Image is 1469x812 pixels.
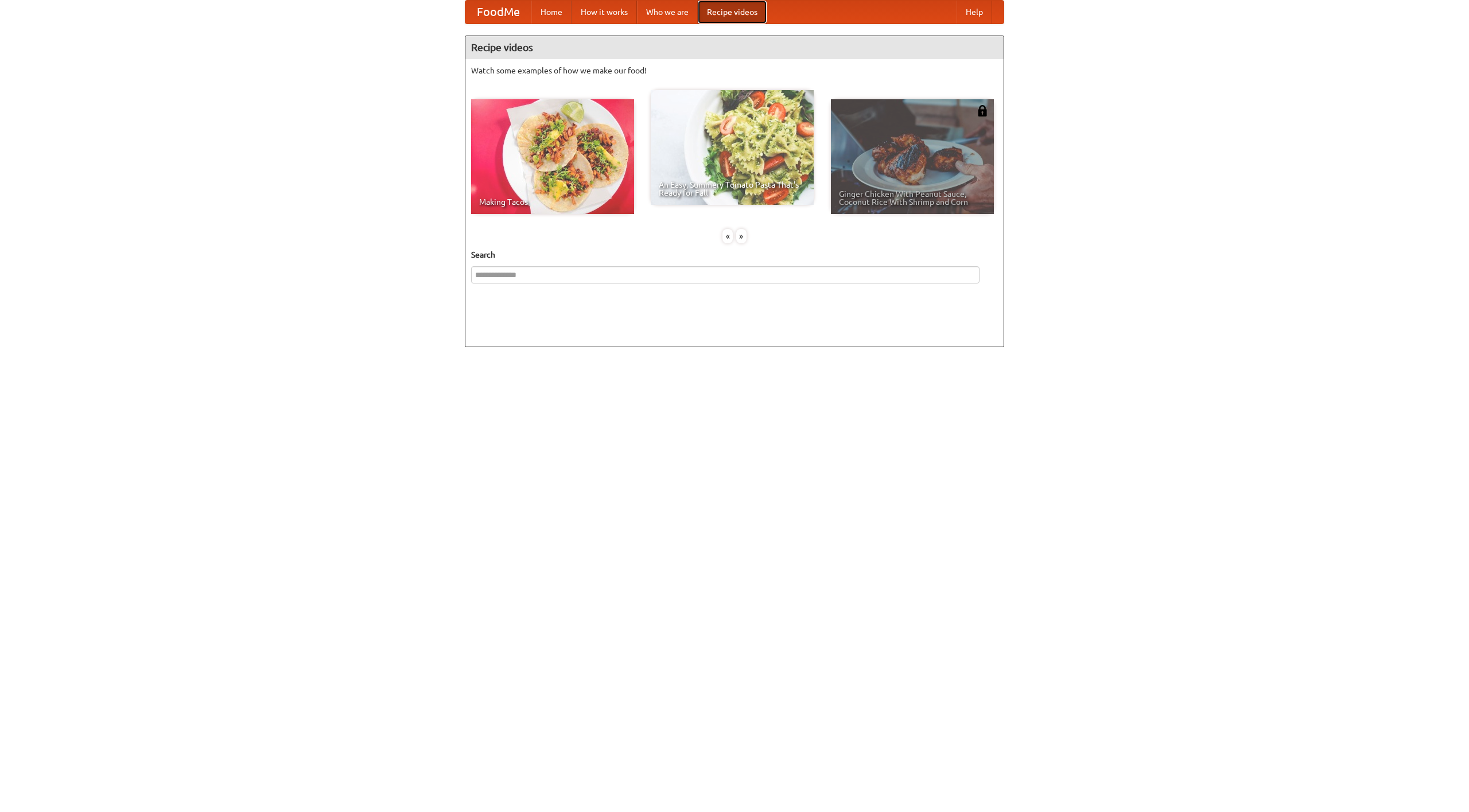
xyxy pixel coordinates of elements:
a: Making Tacos [471,99,634,214]
span: Making Tacos [479,198,626,206]
a: Who we are [637,1,698,24]
a: Recipe videos [698,1,767,24]
h5: Search [471,249,998,261]
a: An Easy, Summery Tomato Pasta That's Ready for Fall [651,90,814,205]
p: Watch some examples of how we make our food! [471,65,998,76]
div: « [722,229,733,243]
a: FoodMe [465,1,531,24]
a: Home [531,1,572,24]
a: How it works [572,1,637,24]
div: » [736,229,747,243]
span: An Easy, Summery Tomato Pasta That's Ready for Fall [659,181,806,197]
h4: Recipe videos [465,36,1004,59]
a: Help [957,1,992,24]
img: 483408.png [977,105,988,116]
